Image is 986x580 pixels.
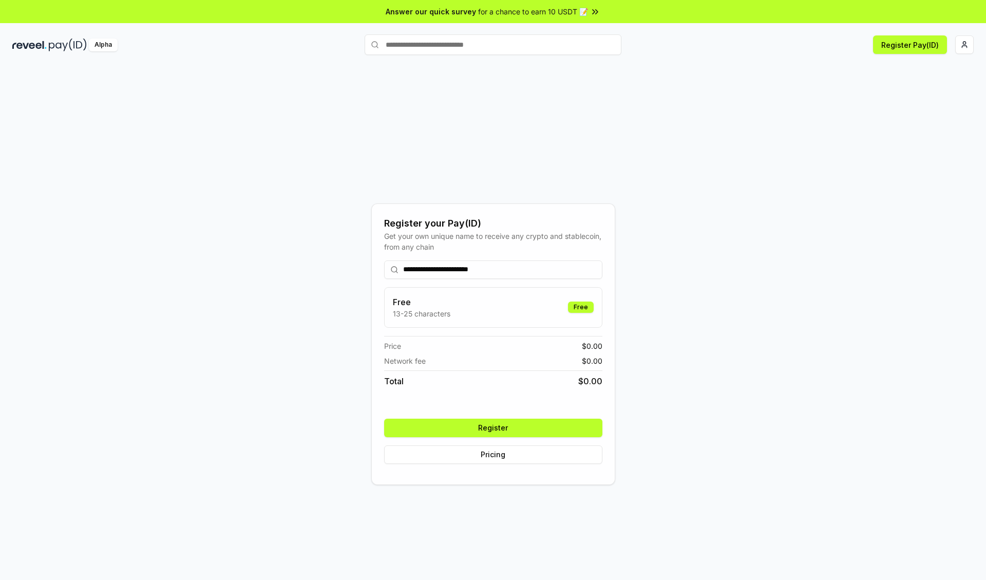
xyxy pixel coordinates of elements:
[89,39,118,51] div: Alpha
[393,296,450,308] h3: Free
[384,356,426,366] span: Network fee
[582,356,602,366] span: $ 0.00
[384,216,602,231] div: Register your Pay(ID)
[384,419,602,437] button: Register
[384,341,401,351] span: Price
[578,375,602,387] span: $ 0.00
[12,39,47,51] img: reveel_dark
[478,6,588,17] span: for a chance to earn 10 USDT 📝
[384,445,602,464] button: Pricing
[393,308,450,319] p: 13-25 characters
[582,341,602,351] span: $ 0.00
[384,375,404,387] span: Total
[49,39,87,51] img: pay_id
[386,6,476,17] span: Answer our quick survey
[873,35,947,54] button: Register Pay(ID)
[568,302,594,313] div: Free
[384,231,602,252] div: Get your own unique name to receive any crypto and stablecoin, from any chain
